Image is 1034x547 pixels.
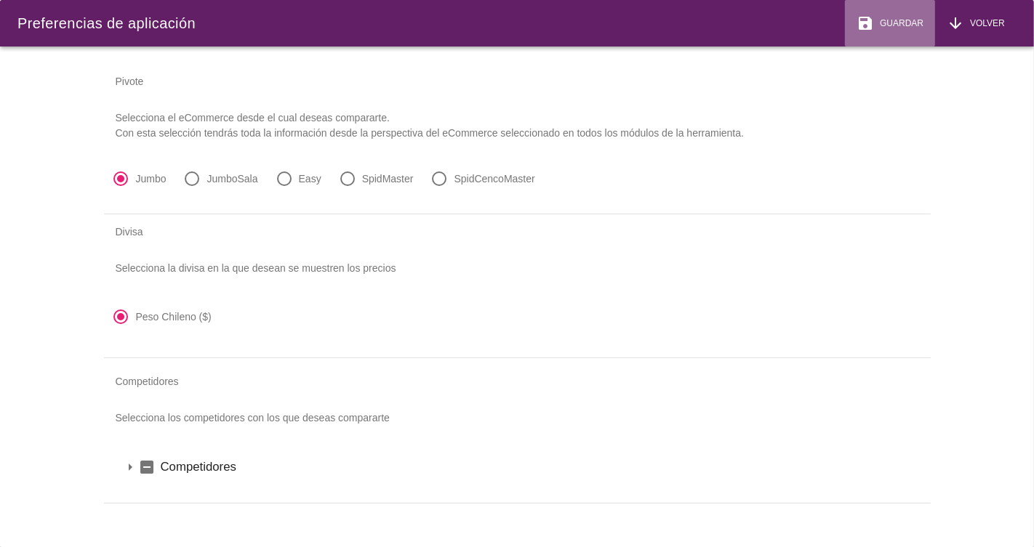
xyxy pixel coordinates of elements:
div: Competidores [104,364,931,399]
label: JumboSala [207,171,258,186]
i: save [857,15,874,32]
p: Selecciona el eCommerce desde el cual deseas compararte. Con esta selección tendrás toda la infor... [104,99,931,153]
label: Easy [299,171,321,186]
label: SpidCencoMaster [454,171,535,186]
div: Divisa [104,214,931,249]
label: Competidores [161,458,913,476]
label: SpidMaster [362,171,414,186]
span: Guardar [874,17,923,30]
i: arrow_downward [947,15,964,32]
span: Volver [964,17,1005,30]
p: Selecciona la divisa en la que desean se muestren los precios [104,249,931,288]
i: indeterminate_check_box [139,458,156,476]
p: Selecciona los competidores con los que deseas compararte [104,399,931,437]
label: Peso Chileno ($) [136,309,212,324]
i: arrow_drop_down [121,458,139,476]
label: Jumbo [136,171,167,186]
div: Pivote [104,64,931,99]
div: Preferencias de aplicación [17,12,196,34]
